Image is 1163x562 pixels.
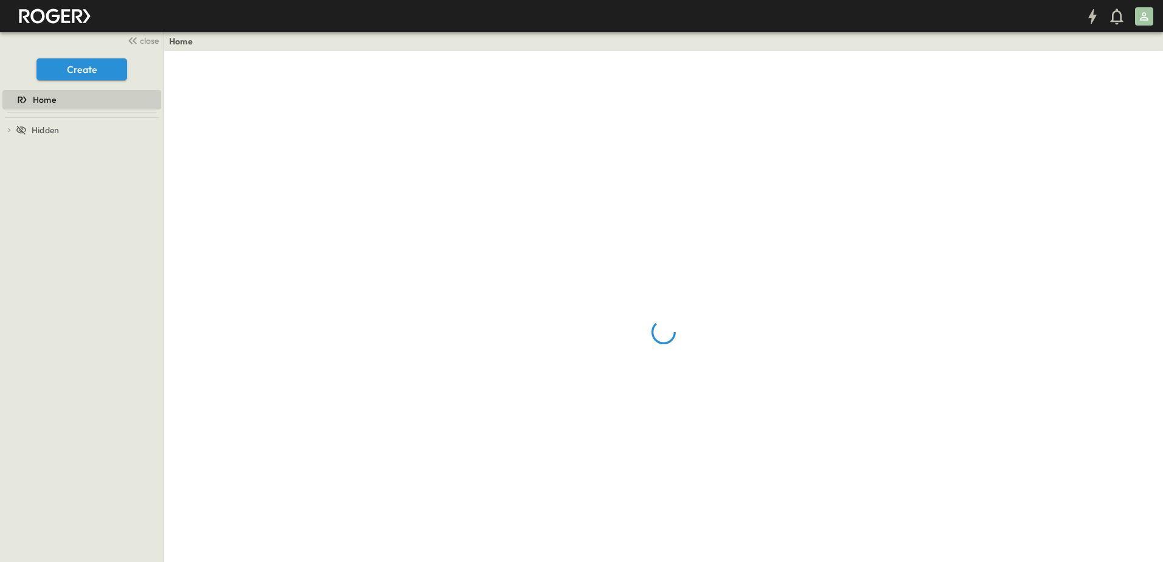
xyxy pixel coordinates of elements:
[33,94,56,106] span: Home
[169,35,200,47] nav: breadcrumbs
[2,91,159,108] a: Home
[122,32,161,49] button: close
[140,35,159,47] span: close
[36,58,127,80] button: Create
[169,35,193,47] a: Home
[32,124,59,136] span: Hidden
